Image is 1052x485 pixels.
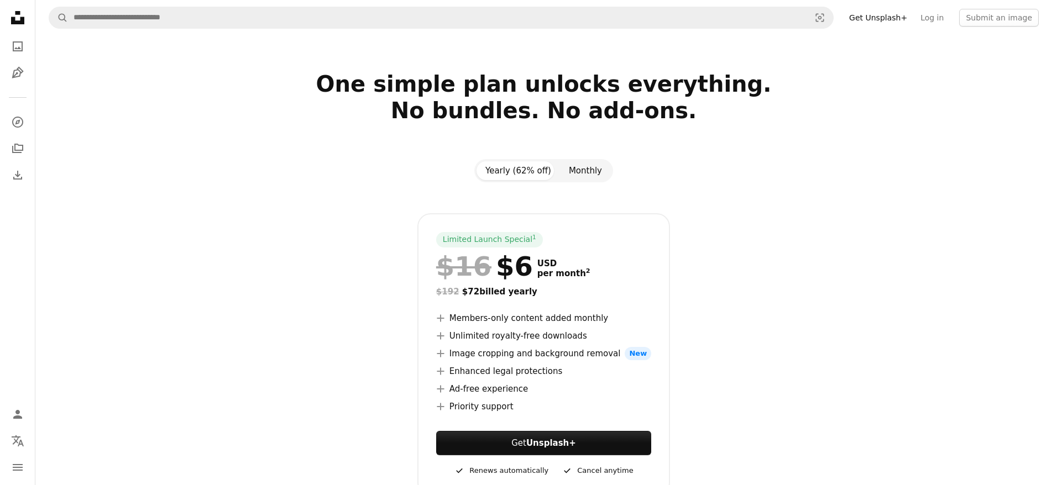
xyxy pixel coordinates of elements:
[7,164,29,186] a: Download History
[436,252,533,281] div: $6
[7,7,29,31] a: Home — Unsplash
[842,9,914,27] a: Get Unsplash+
[7,456,29,478] button: Menu
[436,252,491,281] span: $16
[436,431,651,455] button: GetUnsplash+
[526,438,576,448] strong: Unsplash+
[436,329,651,342] li: Unlimited royalty-free downloads
[7,62,29,84] a: Illustrations
[436,232,543,247] div: Limited Launch Special
[454,464,548,477] div: Renews automatically
[537,259,590,268] span: USD
[436,287,459,297] span: $192
[959,9,1039,27] button: Submit an image
[625,347,651,360] span: New
[7,138,29,160] a: Collections
[7,111,29,133] a: Explore
[586,267,590,275] sup: 2
[49,7,68,28] button: Search Unsplash
[436,285,651,298] div: $72 billed yearly
[436,365,651,378] li: Enhanced legal protections
[807,7,833,28] button: Visual search
[7,403,29,425] a: Log in / Sign up
[532,234,536,240] sup: 1
[530,234,538,245] a: 1
[188,71,900,150] h2: One simple plan unlocks everything. No bundles. No add-ons.
[914,9,950,27] a: Log in
[436,347,651,360] li: Image cropping and background removal
[477,161,560,180] button: Yearly (62% off)
[584,268,593,278] a: 2
[436,400,651,413] li: Priority support
[49,7,834,29] form: Find visuals sitewide
[436,382,651,396] li: Ad-free experience
[562,464,633,477] div: Cancel anytime
[7,35,29,57] a: Photos
[537,268,590,278] span: per month
[560,161,611,180] button: Monthly
[7,430,29,452] button: Language
[436,312,651,325] li: Members-only content added monthly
